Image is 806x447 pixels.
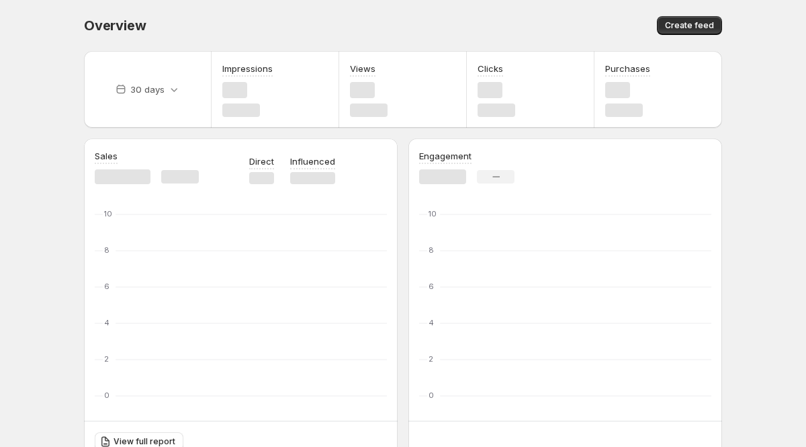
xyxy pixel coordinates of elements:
h3: Views [350,62,375,75]
span: Create feed [665,20,714,31]
text: 4 [104,318,109,327]
text: 6 [104,282,109,291]
text: 4 [429,318,434,327]
text: 6 [429,282,434,291]
text: 10 [104,209,112,218]
text: 8 [429,245,434,255]
p: Direct [249,155,274,168]
text: 10 [429,209,437,218]
text: 8 [104,245,109,255]
h3: Engagement [419,149,472,163]
p: Influenced [290,155,335,168]
h3: Purchases [605,62,650,75]
h3: Clicks [478,62,503,75]
text: 2 [104,354,109,364]
text: 2 [429,354,433,364]
button: Create feed [657,16,722,35]
text: 0 [104,391,109,400]
p: 30 days [130,83,165,96]
h3: Impressions [222,62,273,75]
text: 0 [429,391,434,400]
span: View full report [114,436,175,447]
h3: Sales [95,149,118,163]
span: Overview [84,17,146,34]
